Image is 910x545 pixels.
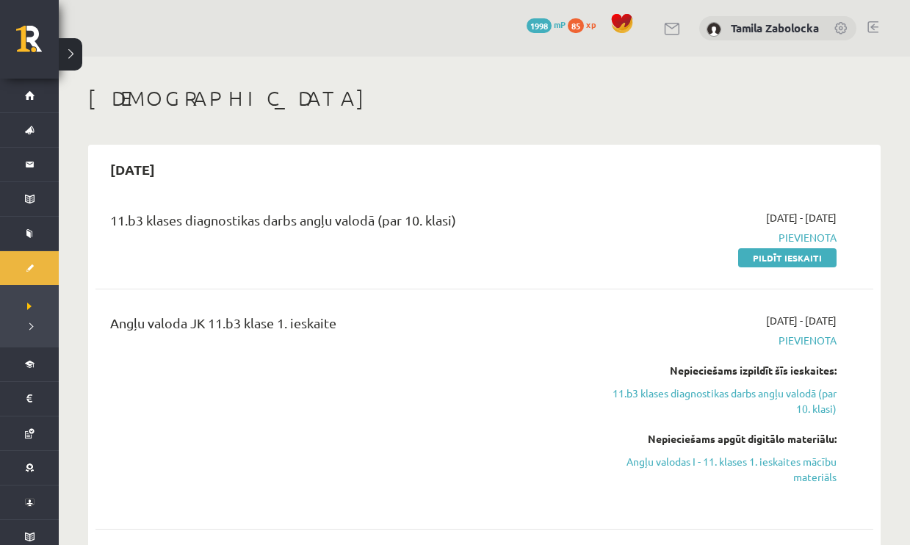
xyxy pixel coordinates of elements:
span: [DATE] - [DATE] [766,313,837,328]
div: 11.b3 klases diagnostikas darbs angļu valodā (par 10. klasi) [110,210,587,237]
span: mP [554,18,566,30]
a: Pildīt ieskaiti [738,248,837,267]
span: Pievienota [609,230,837,245]
a: 1998 mP [527,18,566,30]
a: Angļu valodas I - 11. klases 1. ieskaites mācību materiāls [609,454,837,485]
div: Angļu valoda JK 11.b3 klase 1. ieskaite [110,313,587,340]
span: xp [586,18,596,30]
h1: [DEMOGRAPHIC_DATA] [88,86,881,111]
span: 85 [568,18,584,33]
a: 11.b3 klases diagnostikas darbs angļu valodā (par 10. klasi) [609,386,837,416]
a: Rīgas 1. Tālmācības vidusskola [16,26,59,62]
div: Nepieciešams izpildīt šīs ieskaites: [609,363,837,378]
div: Nepieciešams apgūt digitālo materiālu: [609,431,837,447]
a: Tamila Zabolocka [731,21,819,35]
h2: [DATE] [95,152,170,187]
img: Tamila Zabolocka [707,22,721,37]
span: 1998 [527,18,552,33]
span: Pievienota [609,333,837,348]
span: [DATE] - [DATE] [766,210,837,225]
a: 85 xp [568,18,603,30]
